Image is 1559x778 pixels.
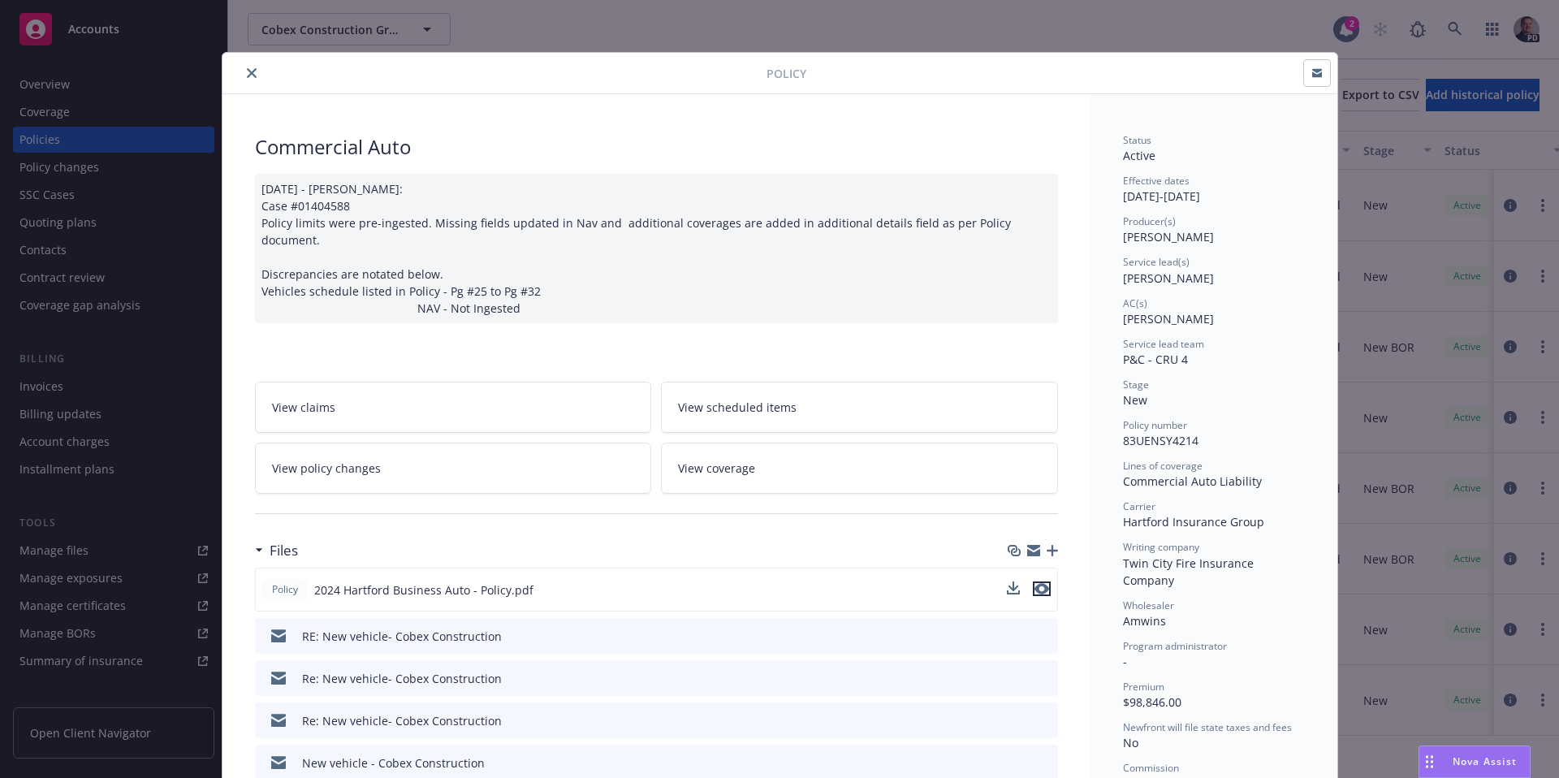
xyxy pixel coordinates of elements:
a: View claims [255,382,652,433]
div: Commercial Auto [255,133,1058,161]
span: - [1123,654,1127,669]
span: P&C - CRU 4 [1123,352,1188,367]
div: New vehicle - Cobex Construction [302,754,485,772]
h3: Files [270,540,298,561]
div: Re: New vehicle- Cobex Construction [302,712,502,729]
div: Files [255,540,298,561]
span: Premium [1123,680,1164,694]
button: download file [1011,670,1024,687]
span: View policy changes [272,460,381,477]
button: preview file [1033,581,1051,599]
span: View coverage [678,460,755,477]
span: Lines of coverage [1123,459,1203,473]
span: View claims [272,399,335,416]
button: download file [1007,581,1020,599]
button: preview file [1037,670,1052,687]
button: preview file [1037,628,1052,645]
button: Nova Assist [1419,746,1531,778]
span: Policy [767,65,806,82]
button: download file [1011,712,1024,729]
span: Amwins [1123,613,1166,629]
span: 83UENSY4214 [1123,433,1198,448]
span: Carrier [1123,499,1155,513]
button: download file [1011,628,1024,645]
span: Writing company [1123,540,1199,554]
span: $98,846.00 [1123,694,1181,710]
span: Service lead(s) [1123,255,1190,269]
a: View coverage [661,443,1058,494]
span: Service lead team [1123,337,1204,351]
span: Stage [1123,378,1149,391]
span: Twin City Fire Insurance Company [1123,555,1257,588]
span: Policy number [1123,418,1187,432]
span: Status [1123,133,1151,147]
span: Commercial Auto Liability [1123,473,1262,489]
span: Hartford Insurance Group [1123,514,1264,529]
span: [PERSON_NAME] [1123,229,1214,244]
div: RE: New vehicle- Cobex Construction [302,628,502,645]
span: [PERSON_NAME] [1123,270,1214,286]
span: Program administrator [1123,639,1227,653]
span: Producer(s) [1123,214,1176,228]
span: Nova Assist [1453,754,1517,768]
span: Wholesaler [1123,599,1174,612]
span: Newfront will file state taxes and fees [1123,720,1292,734]
span: 2024 Hartford Business Auto - Policy.pdf [314,581,533,599]
a: View scheduled items [661,382,1058,433]
button: download file [1011,754,1024,772]
div: Re: New vehicle- Cobex Construction [302,670,502,687]
span: Commission [1123,761,1179,775]
a: View policy changes [255,443,652,494]
span: [PERSON_NAME] [1123,311,1214,326]
span: Effective dates [1123,174,1190,188]
button: preview file [1037,754,1052,772]
div: Drag to move [1419,746,1440,777]
span: New [1123,392,1147,408]
span: Policy [269,582,301,597]
span: Active [1123,148,1155,163]
button: download file [1007,581,1020,594]
span: No [1123,735,1138,750]
span: View scheduled items [678,399,797,416]
button: preview file [1037,712,1052,729]
span: AC(s) [1123,296,1147,310]
button: close [242,63,261,83]
div: [DATE] - [DATE] [1123,174,1305,205]
div: [DATE] - [PERSON_NAME]: Case #01404588 Policy limits were pre-ingested. Missing fields updated in... [255,174,1058,323]
button: preview file [1033,581,1051,596]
